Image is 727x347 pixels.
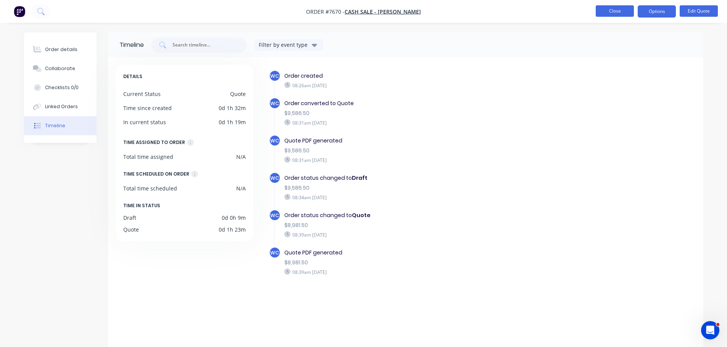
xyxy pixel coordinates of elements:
div: N/A [236,184,246,192]
div: $9,586.50 [284,184,548,192]
span: WC [270,137,279,144]
div: Total time scheduled [123,184,177,192]
b: Quote [352,211,371,219]
span: WC [270,249,279,256]
div: 08:31am [DATE] [284,119,548,126]
div: 0d 1h 23m [219,225,246,233]
a: Cash Sale - [PERSON_NAME] [345,8,421,15]
button: Filter by event type [255,39,323,51]
img: Factory [14,6,25,17]
button: Collaborate [24,59,97,78]
div: Collaborate [45,65,75,72]
div: Time since created [123,104,172,112]
div: Filter by event type [259,41,310,49]
input: Search timeline... [172,41,235,49]
div: 0d 1h 19m [219,118,246,126]
div: Order details [45,46,77,53]
div: Quote [230,90,246,98]
div: Quote [123,225,139,233]
iframe: Intercom live chat [701,321,719,339]
div: Quote PDF generated [284,249,548,257]
span: DETAILS [123,72,142,81]
div: Total time assigned [123,153,173,161]
span: WC [270,100,279,107]
div: Checklists 0/0 [45,84,79,91]
div: Timeline [119,40,144,50]
div: Quote PDF generated [284,137,548,145]
div: TIME ASSIGNED TO ORDER [123,138,185,147]
div: 0d 0h 9m [222,214,246,222]
button: Close [596,5,634,17]
div: In current status [123,118,166,126]
span: TIME IN STATUS [123,201,160,210]
div: N/A [236,153,246,161]
div: 08:39am [DATE] [284,231,548,238]
div: Timeline [45,122,65,129]
button: Order details [24,40,97,59]
div: Order converted to Quote [284,99,548,107]
b: Draft [352,174,368,182]
div: 08:34am [DATE] [284,194,548,201]
div: Current Status [123,90,161,98]
div: 08:39am [DATE] [284,269,548,275]
div: Linked Orders [45,103,78,110]
button: Checklists 0/0 [24,78,97,97]
div: $8,981.50 [284,259,548,267]
span: WC [270,72,279,80]
div: Draft [123,214,136,222]
span: Order #7670 - [306,8,345,15]
div: Order status changed to [284,174,548,182]
div: TIME SCHEDULED ON ORDER [123,170,189,178]
div: Order status changed to [284,211,548,219]
span: WC [270,174,279,182]
div: $8,981.50 [284,221,548,229]
button: Options [638,5,676,18]
div: $9,586.50 [284,109,548,117]
button: Edit Quote [680,5,718,17]
div: 0d 1h 32m [219,104,246,112]
div: 08:26am [DATE] [284,82,548,89]
span: WC [270,212,279,219]
button: Linked Orders [24,97,97,116]
div: $9,586.50 [284,147,548,155]
div: Order created [284,72,548,80]
div: 08:31am [DATE] [284,157,548,163]
button: Timeline [24,116,97,135]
